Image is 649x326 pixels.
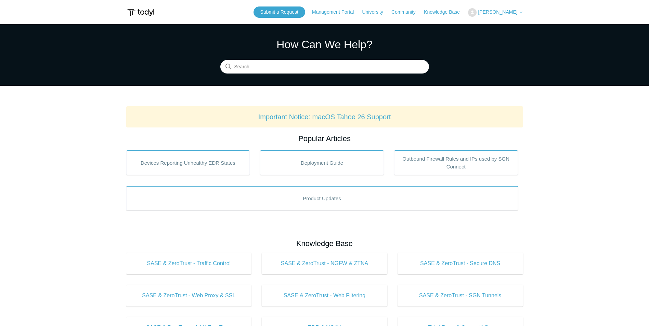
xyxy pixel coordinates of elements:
a: Outbound Firewall Rules and IPs used by SGN Connect [394,150,518,175]
img: Todyl Support Center Help Center home page [126,6,155,19]
a: SASE & ZeroTrust - NGFW & ZTNA [262,253,387,274]
a: SASE & ZeroTrust - Web Proxy & SSL [126,285,252,307]
input: Search [220,60,429,74]
span: SASE & ZeroTrust - SGN Tunnels [408,291,513,300]
span: SASE & ZeroTrust - Secure DNS [408,259,513,268]
a: Devices Reporting Unhealthy EDR States [126,150,250,175]
h2: Popular Articles [126,133,523,144]
span: SASE & ZeroTrust - Traffic Control [137,259,242,268]
a: Management Portal [312,9,361,16]
h2: Knowledge Base [126,238,523,249]
a: Submit a Request [254,6,305,18]
a: Important Notice: macOS Tahoe 26 Support [258,113,391,121]
span: SASE & ZeroTrust - Web Filtering [272,291,377,300]
a: Deployment Guide [260,150,384,175]
a: University [362,9,390,16]
h1: How Can We Help? [220,36,429,53]
a: SASE & ZeroTrust - Web Filtering [262,285,387,307]
a: SASE & ZeroTrust - Secure DNS [398,253,523,274]
a: Product Updates [126,186,518,210]
button: [PERSON_NAME] [468,8,523,17]
a: Knowledge Base [424,9,467,16]
span: [PERSON_NAME] [478,9,517,15]
a: SASE & ZeroTrust - Traffic Control [126,253,252,274]
a: Community [391,9,423,16]
span: SASE & ZeroTrust - NGFW & ZTNA [272,259,377,268]
span: SASE & ZeroTrust - Web Proxy & SSL [137,291,242,300]
a: SASE & ZeroTrust - SGN Tunnels [398,285,523,307]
